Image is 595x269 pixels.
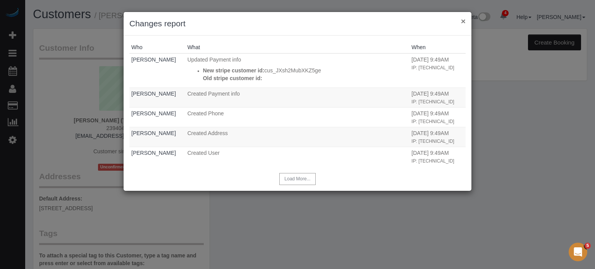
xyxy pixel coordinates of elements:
a: [PERSON_NAME] [131,110,176,117]
td: Who [129,107,186,127]
th: Who [129,41,186,53]
h3: Changes report [129,18,466,29]
td: What [186,127,410,147]
td: When [409,147,466,166]
strong: New stripe customer id: [203,67,265,74]
td: Who [129,87,186,107]
button: × [461,17,466,25]
td: Who [129,147,186,166]
td: What [186,87,410,107]
small: IP: [TECHNICAL_ID] [411,99,454,105]
small: IP: [TECHNICAL_ID] [411,139,454,144]
td: When [409,87,466,107]
td: When [409,127,466,147]
span: Created Phone [187,110,224,117]
span: Created Address [187,130,228,136]
span: Updated Payment info [187,57,241,63]
td: What [186,53,410,87]
p: cus_JXsh2MubXKZ5ge [203,67,408,74]
a: [PERSON_NAME] [131,57,176,63]
td: When [409,107,466,127]
a: [PERSON_NAME] [131,130,176,136]
th: What [186,41,410,53]
small: IP: [TECHNICAL_ID] [411,119,454,124]
td: Who [129,127,186,147]
span: 5 [585,243,591,249]
iframe: Intercom live chat [569,243,587,261]
td: Who [129,53,186,87]
sui-modal: Changes report [124,12,471,191]
th: When [409,41,466,53]
td: What [186,107,410,127]
a: [PERSON_NAME] [131,91,176,97]
td: What [186,147,410,166]
small: IP: [TECHNICAL_ID] [411,158,454,164]
strong: Old stripe customer id: [203,75,262,81]
span: Created User [187,150,220,156]
span: Created Payment info [187,91,240,97]
small: IP: [TECHNICAL_ID] [411,65,454,70]
a: [PERSON_NAME] [131,150,176,156]
td: When [409,53,466,87]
